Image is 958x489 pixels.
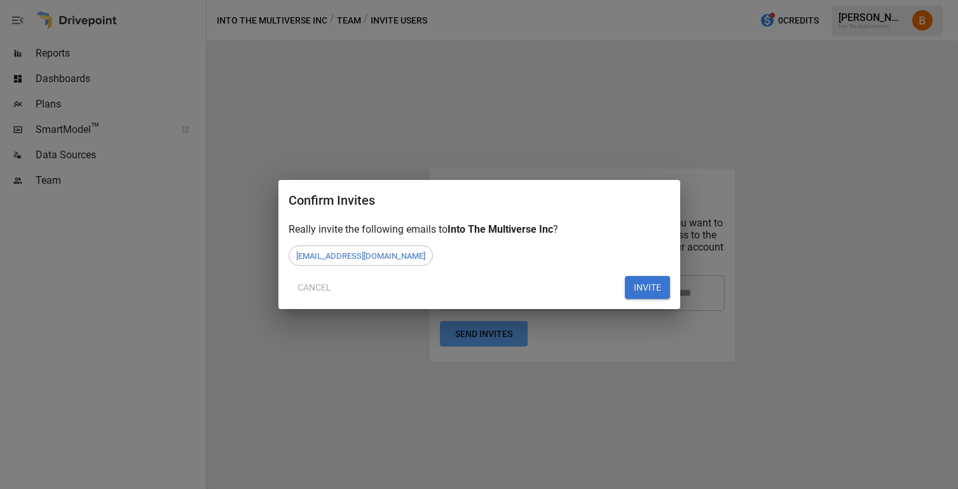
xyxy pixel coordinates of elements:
span: Into The Multiverse Inc [448,223,553,235]
span: [EMAIL_ADDRESS][DOMAIN_NAME] [289,251,432,261]
button: Cancel [289,276,340,299]
button: INVITE [625,276,670,299]
h2: Confirm Invites [289,190,670,223]
div: Really invite the following emails to ? [289,223,670,235]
